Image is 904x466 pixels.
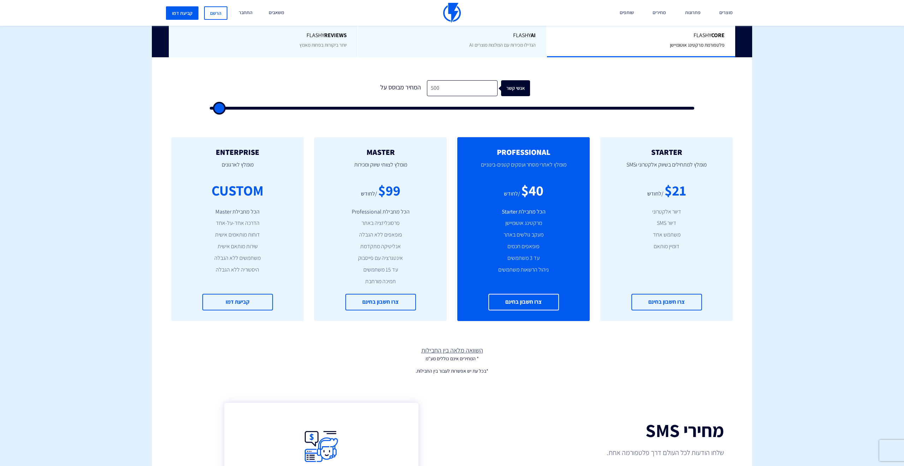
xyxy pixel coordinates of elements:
h2: ENTERPRISE [182,148,293,156]
p: מומלץ לאתרי מסחר ועסקים קטנים-בינוניים [468,156,579,180]
li: משתמשים ללא הגבלה [182,254,293,262]
li: מעקב גולשים באתר [468,231,579,239]
div: /לחודש [504,190,520,198]
div: אנשי קשר [512,80,541,96]
li: דיוור SMS [611,219,722,227]
li: ניהול הרשאות משתמשים [468,266,579,274]
b: Core [711,31,725,39]
li: דומיין מותאם [611,243,722,251]
span: הגדילו מכירות עם המלצות מוצרים AI [469,42,536,48]
h2: STARTER [611,148,722,156]
p: *בכל עת יש אפשרות לעבור בין החבילות. [152,367,752,374]
p: מומלץ לארגונים [182,156,293,180]
li: פרסונליזציה באתר [325,219,436,227]
a: הרשם [204,6,227,20]
li: עד 15 משתמשים [325,266,436,274]
li: הכל מחבילת Starter [468,208,579,216]
div: /לחודש [647,190,664,198]
span: יותר ביקורות בפחות מאמץ [299,42,347,48]
li: דיוור אלקטרוני [611,208,722,216]
a: קביעת דמו [166,6,198,20]
p: מומלץ למתחילים בשיווק אלקטרוני וSMS [611,156,722,180]
li: היסטוריה ללא הגבלה [182,266,293,274]
span: פלטפורמת מרקטינג אוטומיישן [670,42,725,48]
b: REVIEWS [324,31,347,39]
div: CUSTOM [212,180,263,200]
li: אינטגרציה עם פייסבוק [325,254,436,262]
a: צרו חשבון בחינם [631,294,702,310]
div: /לחודש [361,190,377,198]
li: מרקטינג אוטומיישן [468,219,579,227]
span: Flashy [179,31,347,40]
li: שירות מותאם אישית [182,243,293,251]
div: המחיר מבוסס על [374,80,427,96]
div: $40 [521,180,543,200]
li: דוחות מותאמים אישית [182,231,293,239]
h2: PROFESSIONAL [468,148,579,156]
li: הדרכה אחד-על-אחד [182,219,293,227]
p: * המחירים אינם כוללים מע"מ [152,355,752,362]
a: צרו חשבון בחינם [488,294,559,310]
li: פופאפים חכמים [468,243,579,251]
li: תמיכה מורחבת [325,278,436,286]
p: שלחו הודעות לכל העולם דרך פלטפורמה אחת. [512,448,724,458]
span: Flashy [558,31,725,40]
li: עד 3 משתמשים [468,254,579,262]
a: צרו חשבון בחינם [345,294,416,310]
li: הכל מחבילת Master [182,208,293,216]
h2: מחירי SMS [486,420,724,441]
li: פופאפים ללא הגבלה [325,231,436,239]
h2: MASTER [325,148,436,156]
li: הכל מחבילת Professional [325,208,436,216]
a: השוואה מלאה בין החבילות [152,346,752,355]
li: אנליטיקה מתקדמת [325,243,436,251]
div: $99 [378,180,400,200]
a: קביעת דמו [202,294,273,310]
p: מומלץ לצוותי שיווק ומכירות [325,156,436,180]
div: $21 [665,180,686,200]
b: AI [531,31,536,39]
li: משתמש אחד [611,231,722,239]
span: Flashy [369,31,536,40]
